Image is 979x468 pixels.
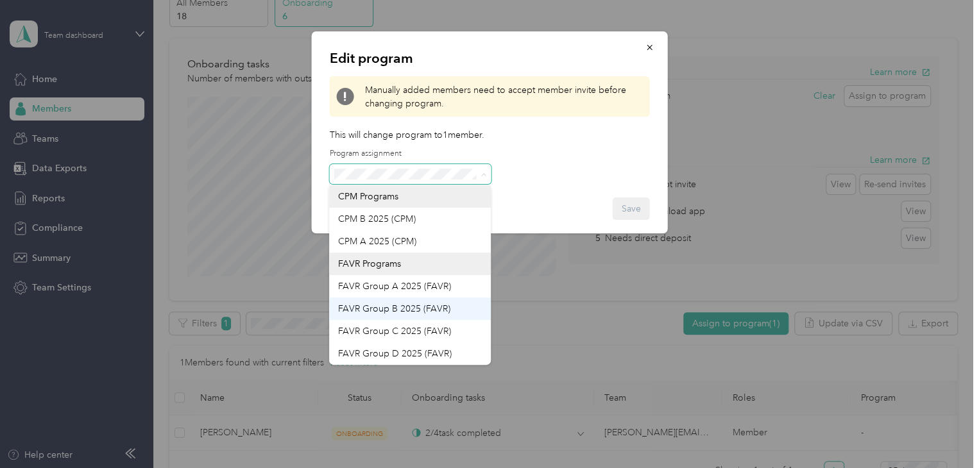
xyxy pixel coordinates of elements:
[365,83,643,110] span: Manually added members need to accept member invite before changing program.
[329,185,491,208] li: CPM Programs
[338,326,451,337] span: FAVR Group C 2025 (FAVR)
[907,396,979,468] iframe: Everlance-gr Chat Button Frame
[330,49,650,67] p: Edit program
[330,148,491,160] label: Program assignment
[338,348,452,359] span: FAVR Group D 2025 (FAVR)
[330,128,650,142] p: This will change program to 1 member .
[338,281,451,292] span: FAVR Group A 2025 (FAVR)
[338,303,450,314] span: FAVR Group B 2025 (FAVR)
[338,236,416,247] span: CPM A 2025 (CPM)
[338,213,416,224] span: CPM B 2025 (CPM)
[329,253,491,275] li: FAVR Programs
